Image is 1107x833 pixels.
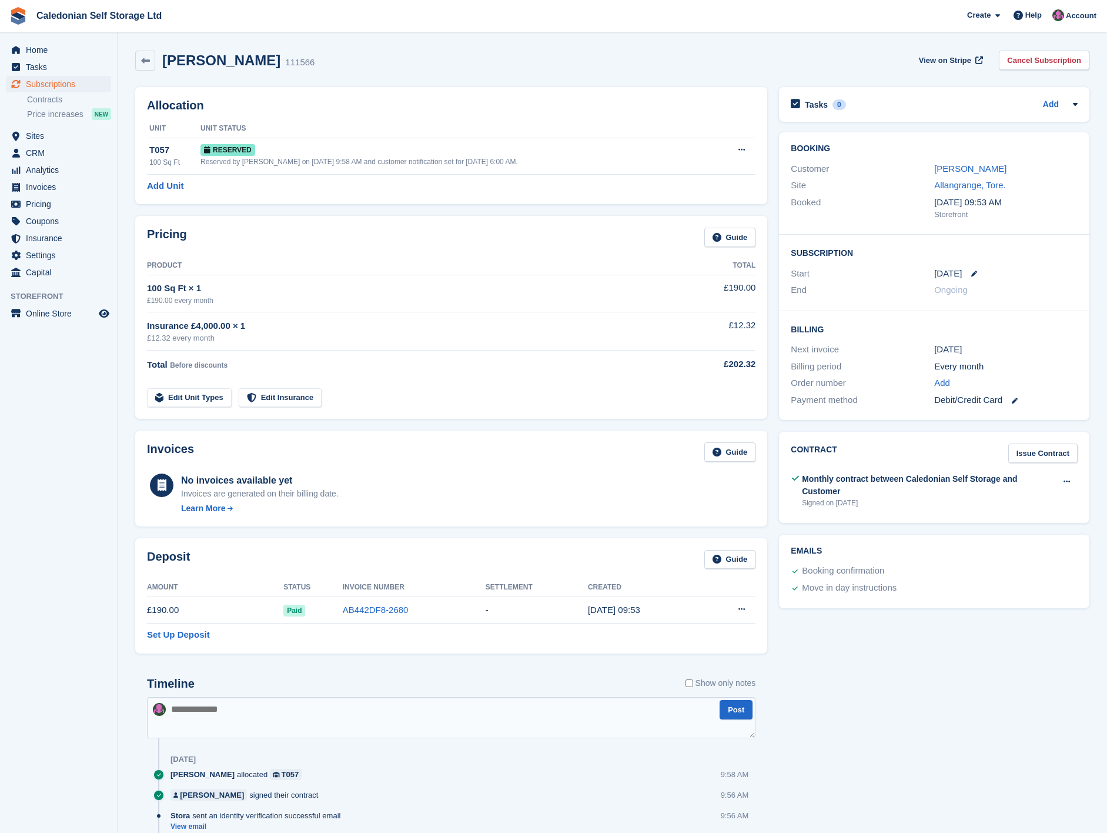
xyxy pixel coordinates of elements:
[791,267,934,281] div: Start
[92,108,111,120] div: NEW
[26,162,96,178] span: Analytics
[832,99,846,110] div: 0
[6,128,111,144] a: menu
[1008,444,1078,463] a: Issue Contract
[791,144,1078,154] h2: Booking
[170,769,235,780] span: [PERSON_NAME]
[26,305,96,322] span: Online Store
[6,179,111,195] a: menu
[720,700,753,719] button: Post
[147,282,662,295] div: 100 Sq Ft × 1
[32,6,166,25] a: Caledonian Self Storage Ltd
[170,769,307,780] div: allocated
[149,157,200,168] div: 100 Sq Ft
[6,162,111,178] a: menu
[934,164,1006,174] a: [PERSON_NAME]
[97,306,111,321] a: Preview store
[9,7,27,25] img: stora-icon-8386f47178a22dfd0bd8f6a31ec36ba5ce8667c1dd55bd0f319d3a0aa187defe.svg
[282,769,299,780] div: T057
[802,564,884,578] div: Booking confirmation
[588,578,702,597] th: Created
[26,196,96,212] span: Pricing
[11,291,117,302] span: Storefront
[6,230,111,246] a: menu
[147,442,194,462] h2: Invoices
[704,442,756,462] a: Guide
[934,394,1078,407] div: Debit/Credit Card
[802,498,1056,508] div: Signed on [DATE]
[239,388,322,408] a: Edit Insurance
[181,502,339,515] a: Learn More
[147,388,232,408] a: Edit Unit Types
[181,474,339,488] div: No invoices available yet
[270,769,302,780] a: T057
[181,502,225,515] div: Learn More
[26,145,96,161] span: CRM
[27,94,111,105] a: Contracts
[147,628,210,642] a: Set Up Deposit
[486,578,588,597] th: Settlement
[791,376,934,390] div: Order number
[805,99,828,110] h2: Tasks
[934,360,1078,374] div: Every month
[486,597,588,624] td: -
[6,42,111,58] a: menu
[6,213,111,229] a: menu
[967,9,991,21] span: Create
[791,196,934,221] div: Booked
[662,256,756,275] th: Total
[147,256,662,275] th: Product
[26,264,96,281] span: Capital
[147,295,662,306] div: £190.00 every month
[170,810,346,821] div: sent an identity verification successful email
[791,343,934,356] div: Next invoice
[721,789,749,801] div: 9:56 AM
[26,76,96,92] span: Subscriptions
[200,156,715,167] div: Reserved by [PERSON_NAME] on [DATE] 9:58 AM and customer notification set for [DATE] 6:00 AM.
[283,578,343,597] th: Status
[147,332,662,344] div: £12.32 every month
[170,789,324,801] div: signed their contract
[1025,9,1042,21] span: Help
[285,56,315,69] div: 111566
[1052,9,1064,21] img: Lois Holling
[147,179,183,193] a: Add Unit
[791,284,934,297] div: End
[791,394,934,407] div: Payment method
[721,769,749,780] div: 9:58 AM
[147,319,662,333] div: Insurance £4,000.00 × 1
[934,285,968,295] span: Ongoing
[704,550,756,569] a: Guide
[6,264,111,281] a: menu
[283,605,305,617] span: Paid
[200,144,255,156] span: Reserved
[934,180,1005,190] a: Allangrange, Tore.
[1066,10,1096,22] span: Account
[999,51,1089,70] a: Cancel Subscription
[147,677,195,691] h2: Timeline
[662,275,756,312] td: £190.00
[26,179,96,195] span: Invoices
[588,605,640,615] time: 2025-10-01 08:53:31 UTC
[934,196,1078,209] div: [DATE] 09:53 AM
[147,119,200,138] th: Unit
[147,550,190,569] h2: Deposit
[6,196,111,212] a: menu
[26,230,96,246] span: Insurance
[147,578,283,597] th: Amount
[149,144,200,157] div: T057
[791,547,1078,556] h2: Emails
[685,677,693,689] input: Show only notes
[791,323,1078,335] h2: Billing
[704,228,756,247] a: Guide
[147,99,755,112] h2: Allocation
[26,247,96,264] span: Settings
[153,703,166,716] img: Lois Holling
[6,247,111,264] a: menu
[934,209,1078,221] div: Storefront
[721,810,749,821] div: 9:56 AM
[6,76,111,92] a: menu
[26,213,96,229] span: Coupons
[1043,98,1059,112] a: Add
[6,59,111,75] a: menu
